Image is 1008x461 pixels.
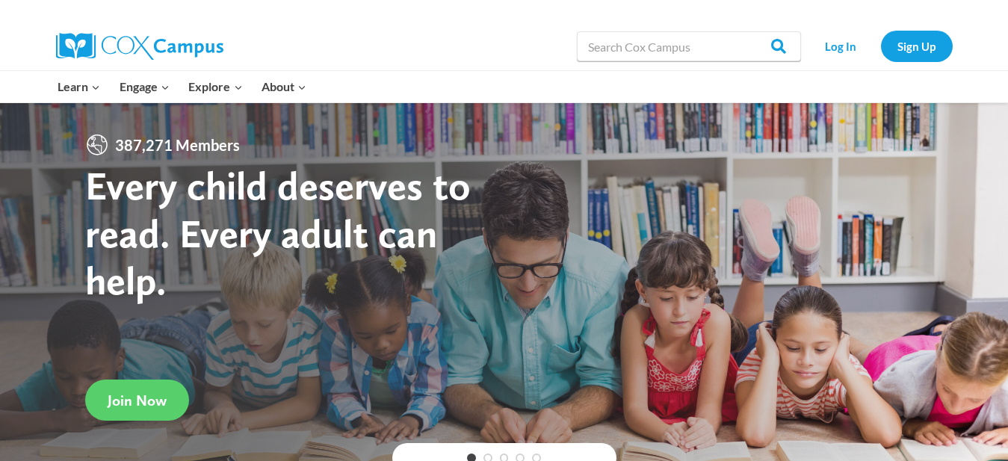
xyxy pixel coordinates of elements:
span: Learn [58,77,100,96]
nav: Primary Navigation [49,71,316,102]
span: Engage [120,77,170,96]
img: Cox Campus [56,33,223,60]
a: Join Now [85,380,189,421]
a: Log In [808,31,874,61]
input: Search Cox Campus [577,31,801,61]
span: About [262,77,306,96]
span: 387,271 Members [109,133,246,157]
nav: Secondary Navigation [808,31,953,61]
a: Sign Up [881,31,953,61]
span: Join Now [108,392,167,409]
span: Explore [188,77,242,96]
strong: Every child deserves to read. Every adult can help. [85,161,471,304]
